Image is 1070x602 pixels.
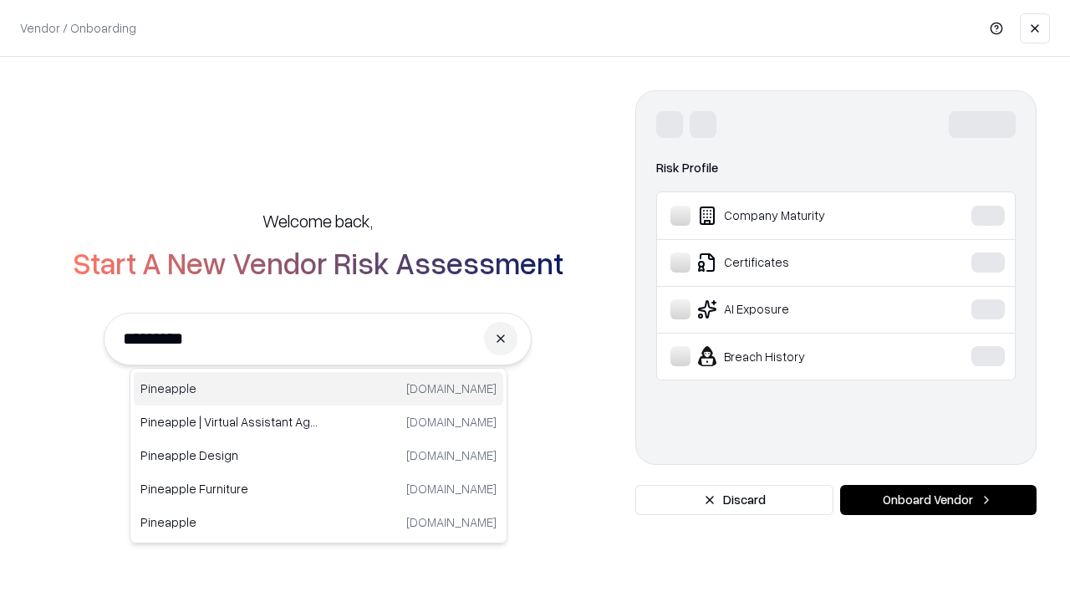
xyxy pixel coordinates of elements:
[73,246,563,279] h2: Start A New Vendor Risk Assessment
[670,206,920,226] div: Company Maturity
[670,253,920,273] div: Certificates
[656,158,1016,178] div: Risk Profile
[140,480,318,497] p: Pineapple Furniture
[406,480,497,497] p: [DOMAIN_NAME]
[130,368,507,543] div: Suggestions
[140,380,318,397] p: Pineapple
[635,485,833,515] button: Discard
[262,209,373,232] h5: Welcome back,
[406,380,497,397] p: [DOMAIN_NAME]
[406,513,497,531] p: [DOMAIN_NAME]
[140,413,318,431] p: Pineapple | Virtual Assistant Agency
[140,446,318,464] p: Pineapple Design
[406,446,497,464] p: [DOMAIN_NAME]
[670,346,920,366] div: Breach History
[406,413,497,431] p: [DOMAIN_NAME]
[670,299,920,319] div: AI Exposure
[20,19,136,37] p: Vendor / Onboarding
[840,485,1037,515] button: Onboard Vendor
[140,513,318,531] p: Pineapple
